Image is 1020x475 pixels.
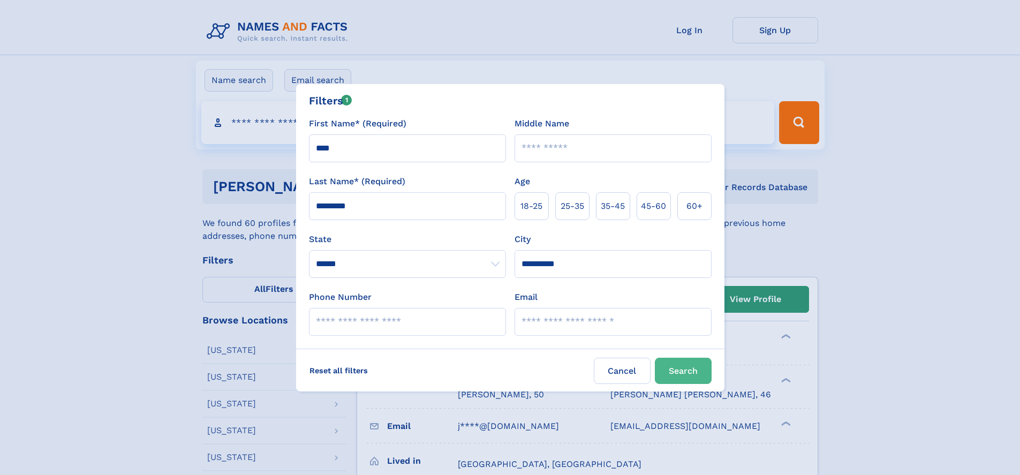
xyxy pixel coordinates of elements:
[686,200,702,213] span: 60+
[520,200,542,213] span: 18‑25
[309,117,406,130] label: First Name* (Required)
[594,358,651,384] label: Cancel
[561,200,584,213] span: 25‑35
[601,200,625,213] span: 35‑45
[515,233,531,246] label: City
[655,358,712,384] button: Search
[309,175,405,188] label: Last Name* (Required)
[303,358,375,383] label: Reset all filters
[515,291,538,304] label: Email
[309,93,352,109] div: Filters
[515,175,530,188] label: Age
[515,117,569,130] label: Middle Name
[309,291,372,304] label: Phone Number
[309,233,506,246] label: State
[641,200,666,213] span: 45‑60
